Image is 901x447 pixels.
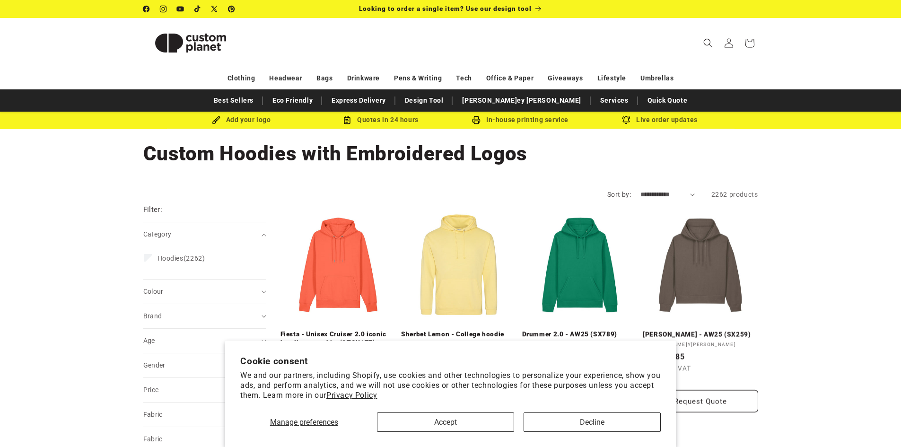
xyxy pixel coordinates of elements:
summary: Brand (0 selected) [143,304,266,328]
a: Drinkware [347,70,380,87]
a: [PERSON_NAME]ey [PERSON_NAME] [457,92,586,109]
a: Pens & Writing [394,70,442,87]
button: Decline [524,412,661,432]
a: Express Delivery [327,92,391,109]
span: Fabric [143,435,163,443]
span: Age [143,337,155,344]
p: We and our partners, including Shopify, use cookies and other technologies to personalize your ex... [240,371,661,400]
summary: Age (0 selected) [143,329,266,353]
span: (2262) [157,254,205,263]
a: Services [595,92,633,109]
span: Gender [143,361,166,369]
a: Privacy Policy [326,391,377,400]
a: Tech [456,70,472,87]
div: Quotes in 24 hours [311,114,451,126]
a: Lifestyle [597,70,626,87]
a: Drummer 2.0 - AW25 (SX789) [522,330,638,339]
div: Live order updates [590,114,730,126]
img: Order updates [622,116,630,124]
a: Office & Paper [486,70,534,87]
button: Accept [377,412,514,432]
label: Sort by: [607,191,631,198]
a: Fiesta - Unisex Cruiser 2.0 iconic hoodie sweatshirt (STSU177) [280,330,396,347]
a: Headwear [269,70,302,87]
summary: Gender (0 selected) [143,353,266,377]
button: Manage preferences [240,412,367,432]
summary: Fabric (0 selected) [143,403,266,427]
img: Custom Planet [143,22,238,64]
img: Order Updates Icon [343,116,351,124]
img: Brush Icon [212,116,220,124]
span: Hoodies [157,254,184,262]
h2: Filter: [143,204,163,215]
a: Quick Quote [643,92,692,109]
a: Sherbet Lemon - College hoodie [401,330,516,339]
a: [PERSON_NAME] - AW25 (SX259) [643,330,758,339]
summary: Price [143,378,266,402]
summary: Colour (0 selected) [143,280,266,304]
a: Best Sellers [209,92,258,109]
a: Bags [316,70,332,87]
img: In-house printing [472,116,481,124]
a: Clothing [227,70,255,87]
a: Custom Planet [140,18,241,68]
a: Design Tool [400,92,448,109]
a: Giveaways [548,70,583,87]
span: Fabric [143,411,163,418]
summary: Search [698,33,718,53]
div: Add your logo [172,114,311,126]
span: Brand [143,312,162,320]
a: Eco Friendly [268,92,317,109]
h1: Custom Hoodies with Embroidered Logos [143,141,758,167]
span: 2262 products [711,191,758,198]
span: Manage preferences [270,418,338,427]
div: In-house printing service [451,114,590,126]
a: Umbrellas [640,70,674,87]
span: Looking to order a single item? Use our design tool [359,5,532,12]
span: Colour [143,288,164,295]
span: Price [143,386,159,394]
button: Request Quote [643,390,758,412]
h2: Cookie consent [240,356,661,367]
span: Category [143,230,172,238]
summary: Category (0 selected) [143,222,266,246]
